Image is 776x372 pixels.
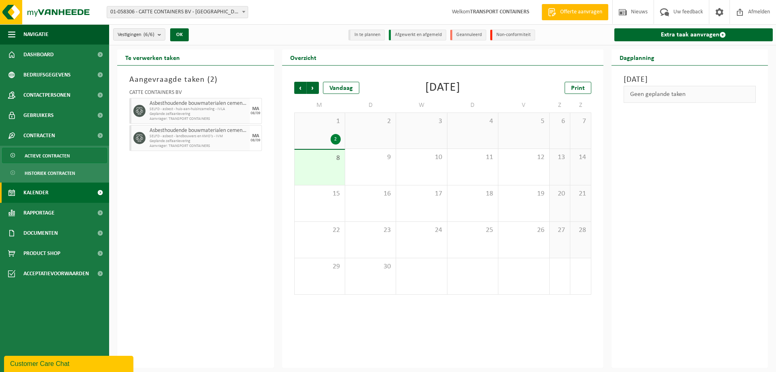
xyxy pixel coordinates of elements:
[252,106,259,111] div: MA
[396,98,447,113] td: W
[118,29,154,41] span: Vestigingen
[400,117,443,126] span: 3
[554,117,566,126] span: 6
[571,85,585,91] span: Print
[23,264,89,284] span: Acceptatievoorwaarden
[450,30,486,40] li: Geannuleerd
[349,117,392,126] span: 2
[150,100,248,107] span: Asbesthoudende bouwmaterialen cementgebonden (hechtgebonden)
[23,85,70,105] span: Contactpersonen
[349,262,392,271] span: 30
[502,153,545,162] span: 12
[129,74,262,86] h3: Aangevraagde taken ( )
[129,90,262,98] div: CATTE CONTAINERS BV
[565,82,591,94] a: Print
[4,354,135,372] iframe: chat widget
[624,74,756,86] h3: [DATE]
[400,153,443,162] span: 10
[451,226,494,235] span: 25
[23,45,54,65] span: Dashboard
[299,154,341,163] span: 8
[25,166,75,181] span: Historiek contracten
[150,128,248,134] span: Asbesthoudende bouwmaterialen cementgebonden (hechtgebonden)
[550,98,570,113] td: Z
[554,189,566,198] span: 20
[502,117,545,126] span: 5
[349,153,392,162] span: 9
[23,24,48,45] span: Navigatie
[143,32,154,37] count: (6/6)
[425,82,460,94] div: [DATE]
[400,226,443,235] span: 24
[490,30,535,40] li: Non-conformiteit
[23,183,48,203] span: Kalender
[251,111,260,115] div: 08/09
[612,49,662,65] h2: Dagplanning
[542,4,608,20] a: Offerte aanvragen
[574,226,586,235] span: 28
[23,243,60,264] span: Product Shop
[574,189,586,198] span: 21
[447,98,498,113] td: D
[331,134,341,145] div: 2
[624,86,756,103] div: Geen geplande taken
[345,98,396,113] td: D
[117,49,188,65] h2: Te verwerken taken
[299,262,341,271] span: 29
[252,134,259,138] div: MA
[150,134,248,139] span: SELFD - asbest - landbouwers en KMO's - IVM
[502,189,545,198] span: 19
[170,28,189,41] button: OK
[451,153,494,162] span: 11
[400,189,443,198] span: 17
[150,112,248,117] span: Geplande zelfaanlevering
[389,30,446,40] li: Afgewerkt en afgemeld
[554,226,566,235] span: 27
[574,117,586,126] span: 7
[558,8,604,16] span: Offerte aanvragen
[451,189,494,198] span: 18
[150,117,248,121] span: Aanvrager: TRANSPORT CONTAINERS
[2,148,107,163] a: Actieve contracten
[451,117,494,126] span: 4
[299,117,341,126] span: 1
[251,138,260,142] div: 08/09
[349,226,392,235] span: 23
[150,144,248,149] span: Aanvrager: TRANSPORT CONTAINERS
[570,98,591,113] td: Z
[294,82,306,94] span: Vorige
[23,125,55,146] span: Contracten
[282,49,325,65] h2: Overzicht
[348,30,385,40] li: In te plannen
[349,189,392,198] span: 16
[470,9,529,15] strong: TRANSPORT CONTAINERS
[323,82,359,94] div: Vandaag
[150,107,248,112] span: SELFD - asbest - huis-aan-huisinzameling - IVLA
[294,98,345,113] td: M
[299,226,341,235] span: 22
[210,76,215,84] span: 2
[299,189,341,198] span: 15
[574,153,586,162] span: 14
[23,105,54,125] span: Gebruikers
[307,82,319,94] span: Volgende
[23,65,71,85] span: Bedrijfsgegevens
[107,6,248,18] span: 01-058306 - CATTE CONTAINERS BV - OUDENAARDE
[554,153,566,162] span: 13
[23,203,55,223] span: Rapportage
[2,165,107,181] a: Historiek contracten
[113,28,165,40] button: Vestigingen(6/6)
[25,148,70,164] span: Actieve contracten
[502,226,545,235] span: 26
[150,139,248,144] span: Geplande zelfaanlevering
[614,28,773,41] a: Extra taak aanvragen
[498,98,549,113] td: V
[23,223,58,243] span: Documenten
